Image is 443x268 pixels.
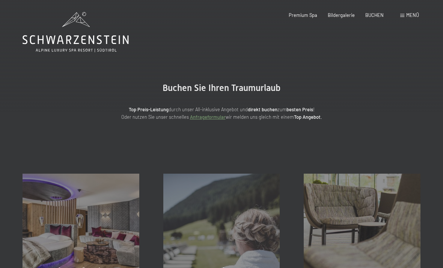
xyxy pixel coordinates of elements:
p: durch unser All-inklusive Angebot und zum ! Oder nutzen Sie unser schnelles wir melden uns gleich... [71,106,372,121]
a: Anfrageformular [190,114,226,120]
strong: direkt buchen [248,106,277,112]
strong: Top Preis-Leistung [129,106,169,112]
strong: Top Angebot. [294,114,322,120]
a: Bildergalerie [328,12,355,18]
span: Menü [406,12,419,18]
span: Buchen Sie Ihren Traumurlaub [163,83,280,93]
a: Premium Spa [289,12,317,18]
a: BUCHEN [365,12,384,18]
strong: besten Preis [286,106,313,112]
